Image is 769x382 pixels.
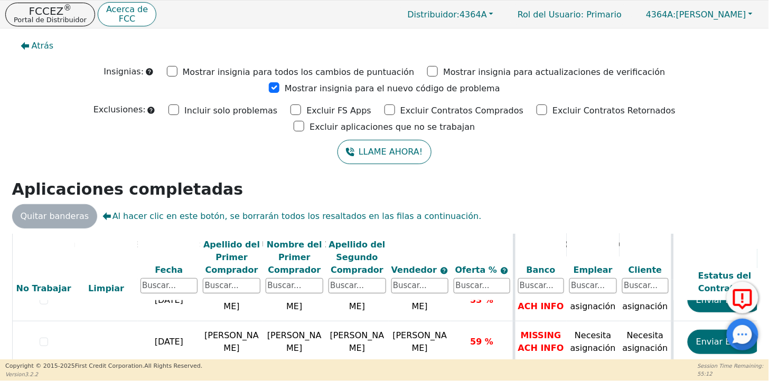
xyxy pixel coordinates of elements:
p: Portal de Distribuidor [14,16,87,23]
td: Necesita asignación [567,321,620,362]
button: Atrás [12,34,62,58]
td: [PERSON_NAME] [263,321,326,362]
div: Banco [518,264,565,277]
span: 4364A [408,9,487,20]
p: Excluir FS Apps [306,104,371,117]
button: 4364A:[PERSON_NAME] [635,6,764,23]
div: No Trabajar [15,282,72,295]
span: Atrás [32,40,54,52]
span: 4364A: [646,9,676,20]
span: 53 % [470,295,493,305]
td: MISSING ACH INFO [514,321,567,362]
input: Buscar... [140,278,198,294]
div: Nombre del Primer Comprador [266,239,323,277]
p: Copyright © 2015- 2025 First Credit Corporation. [5,362,202,371]
p: FCCEZ [14,6,87,16]
span: Al hacer clic en este botón, se borrarán todos los resaltados en las filas a continuación. [102,210,481,223]
div: Fecha [140,264,198,277]
button: FCCEZ®Portal de Distribuidor [5,3,95,26]
input: Buscar... [454,278,510,294]
span: [PERSON_NAME] [646,9,746,20]
div: Apellido del Segundo Comprador [329,239,386,277]
p: Mostrar insignia para el nuevo código de problema [285,82,500,95]
p: Primario [507,4,632,25]
p: Mostrar insignia para actualizaciones de verificación [443,66,665,79]
button: Reportar Error a FCC [727,282,758,313]
input: Buscar... [329,278,386,294]
p: Mostrar insignia para todos los cambios de puntuación [183,66,415,79]
input: Buscar... [622,278,669,294]
sup: ® [63,3,71,13]
span: Estatus del Contrato [698,271,752,293]
span: Vendedor [391,265,440,275]
td: [PERSON_NAME] [326,321,389,362]
input: Buscar... [203,278,260,294]
div: Cliente [622,264,669,277]
span: All Rights Reserved. [144,362,202,369]
input: Buscar... [569,278,617,294]
input: Buscar... [266,278,323,294]
div: Emplear [569,264,617,277]
p: Excluir aplicaciones que no se trabajan [310,121,475,133]
a: Rol del Usuario: Primario [507,4,632,25]
p: Exclusiones: [93,103,146,116]
p: Version 3.2.2 [5,370,202,378]
input: Buscar... [518,278,565,294]
span: 59 % [470,337,493,347]
p: FCC [106,15,148,23]
p: Excluir Contratos Retornados [552,104,676,117]
td: Necesita asignación [620,321,672,362]
p: Acerca de [106,5,148,14]
p: Session Time Remaining: [698,362,764,370]
td: [PERSON_NAME] [200,321,263,362]
div: Limpiar [78,282,135,295]
span: [PERSON_NAME] [393,289,447,311]
div: Apellido del Primer Comprador [203,239,260,277]
button: LLAME AHORA! [337,140,431,164]
td: [DATE] [138,321,201,362]
span: Distribuidor: [408,9,460,20]
span: Oferta % [455,265,500,275]
p: 55:12 [698,370,764,378]
span: [PERSON_NAME] [393,330,447,353]
p: Insignias: [104,65,144,78]
span: Rol del Usuario : [518,9,584,20]
strong: Aplicaciones completadas [12,180,243,198]
button: Acerca deFCC [98,2,156,27]
input: Buscar... [391,278,449,294]
button: Enviar E-Cont [688,330,762,354]
button: Distribuidor:4364A [397,6,505,23]
p: Excluir Contratos Comprados [400,104,523,117]
p: Incluir solo problemas [184,104,277,117]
